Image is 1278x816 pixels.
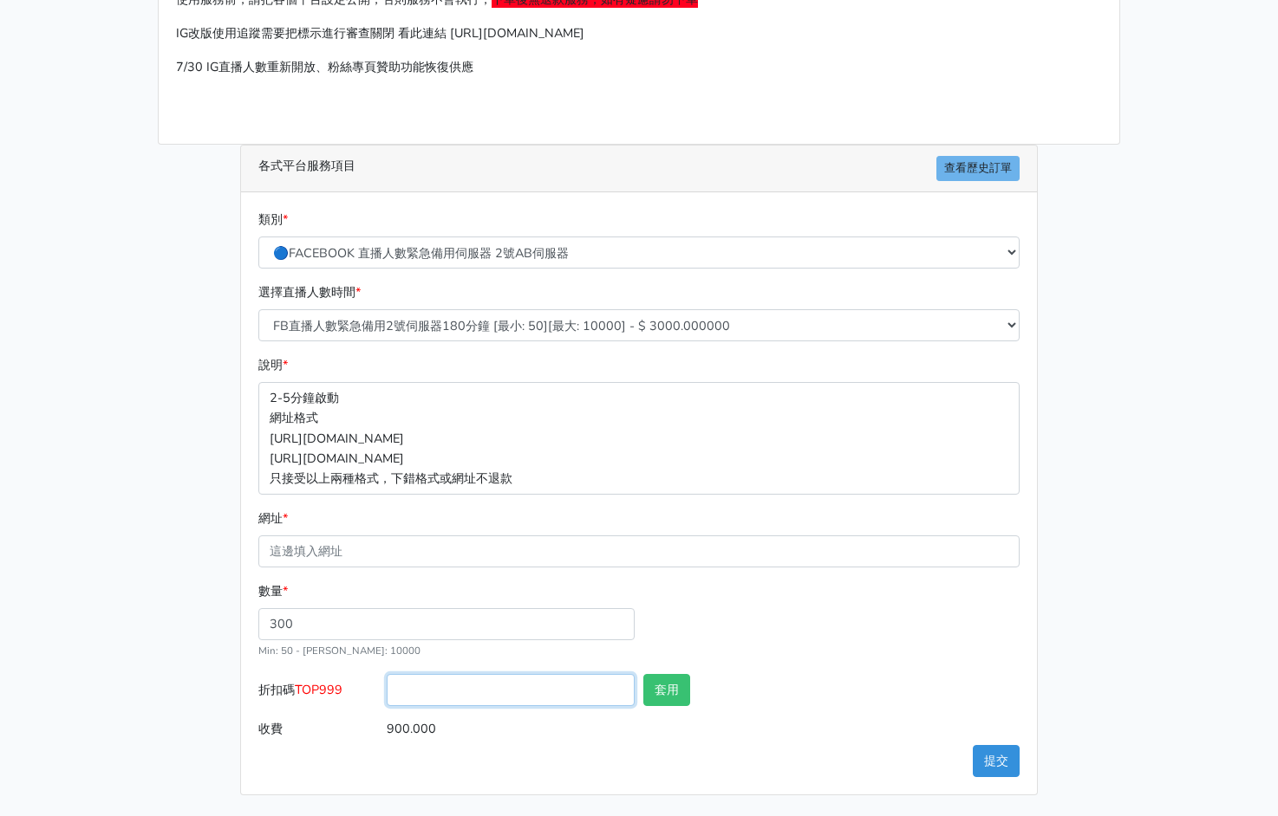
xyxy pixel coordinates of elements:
[258,355,288,375] label: 說明
[258,508,288,528] label: 網址
[241,146,1037,192] div: 各式平台服務項目
[643,674,690,706] button: 套用
[254,713,382,745] label: 收費
[258,210,288,230] label: 類別
[176,57,1102,77] p: 7/30 IG直播人數重新開放、粉絲專頁贊助功能恢復供應
[973,745,1020,777] button: 提交
[258,382,1020,494] p: 2-5分鐘啟動 網址格式 [URL][DOMAIN_NAME] [URL][DOMAIN_NAME] 只接受以上兩種格式，下錯格式或網址不退款
[258,282,361,302] label: 選擇直播人數時間
[254,674,382,713] label: 折扣碼
[258,535,1020,567] input: 這邊填入網址
[258,581,288,601] label: 數量
[258,644,421,657] small: Min: 50 - [PERSON_NAME]: 10000
[936,156,1020,181] a: 查看歷史訂單
[176,23,1102,43] p: IG改版使用追蹤需要把標示進行審查關閉 看此連結 [URL][DOMAIN_NAME]
[295,681,342,698] span: TOP999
